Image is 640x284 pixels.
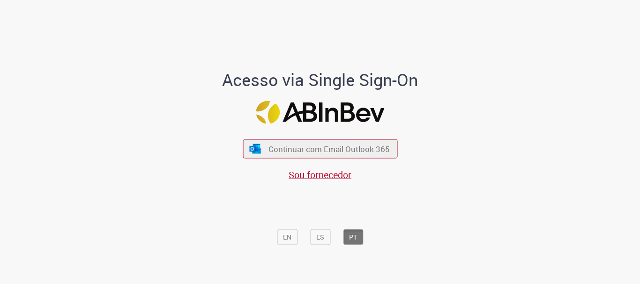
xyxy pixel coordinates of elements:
button: ícone Azure/Microsoft 360 Continuar com Email Outlook 365 [243,139,397,159]
h1: Acesso via Single Sign-On [190,71,450,90]
button: PT [343,229,363,245]
img: Logo ABInBev [256,101,384,124]
img: ícone Azure/Microsoft 360 [249,144,262,153]
span: Continuar com Email Outlook 365 [268,144,390,154]
button: ES [310,229,330,245]
button: EN [277,229,298,245]
a: Sou fornecedor [289,168,351,181]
